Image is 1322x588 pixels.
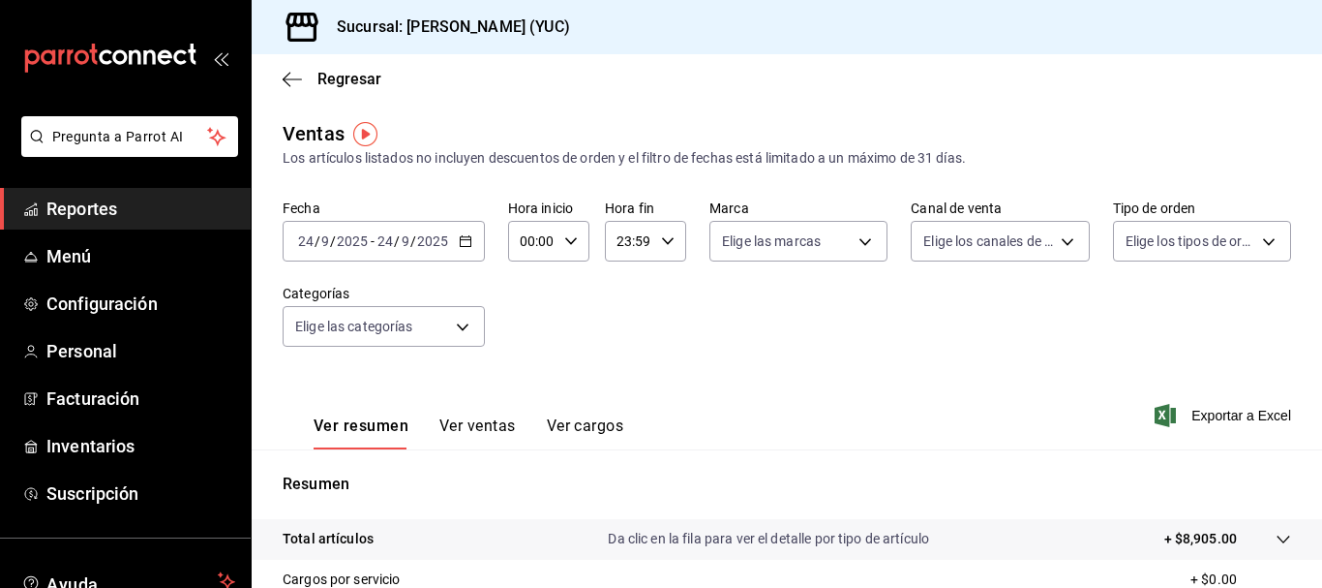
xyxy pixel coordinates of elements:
img: Tooltip marker [353,122,377,146]
span: Facturación [46,386,235,412]
span: Elige las marcas [722,232,821,251]
button: Ver resumen [314,417,408,449]
label: Hora inicio [508,201,589,215]
span: Elige las categorías [295,317,413,336]
span: / [330,233,336,249]
input: ---- [336,233,369,249]
button: Regresar [283,70,381,88]
div: navigation tabs [314,417,623,449]
input: -- [320,233,330,249]
span: Suscripción [46,480,235,507]
span: Regresar [317,70,381,88]
span: / [394,233,400,249]
button: Ver cargos [547,417,624,449]
input: -- [401,233,410,249]
span: Elige los canales de venta [923,232,1053,251]
label: Fecha [283,201,485,215]
span: / [315,233,320,249]
label: Hora fin [605,201,686,215]
input: ---- [416,233,449,249]
input: -- [297,233,315,249]
label: Canal de venta [911,201,1089,215]
button: Pregunta a Parrot AI [21,116,238,157]
div: Los artículos listados no incluyen descuentos de orden y el filtro de fechas está limitado a un m... [283,148,1291,169]
label: Marca [709,201,887,215]
button: open_drawer_menu [213,50,228,66]
h3: Sucursal: [PERSON_NAME] (YUC) [321,15,570,39]
span: Personal [46,338,235,364]
p: + $8,905.00 [1164,529,1237,549]
span: Configuración [46,291,235,317]
span: - [371,233,375,249]
p: Da clic en la fila para ver el detalle por tipo de artículo [608,529,929,549]
p: Total artículos [283,529,374,549]
label: Tipo de orden [1113,201,1291,215]
div: Ventas [283,119,345,148]
a: Pregunta a Parrot AI [14,140,238,161]
span: Menú [46,243,235,269]
label: Categorías [283,287,485,300]
button: Ver ventas [439,417,516,449]
button: Exportar a Excel [1158,404,1291,427]
p: Resumen [283,473,1291,496]
span: Reportes [46,196,235,222]
span: Pregunta a Parrot AI [52,127,208,147]
span: Elige los tipos de orden [1126,232,1255,251]
span: Inventarios [46,433,235,459]
input: -- [376,233,394,249]
span: / [410,233,416,249]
